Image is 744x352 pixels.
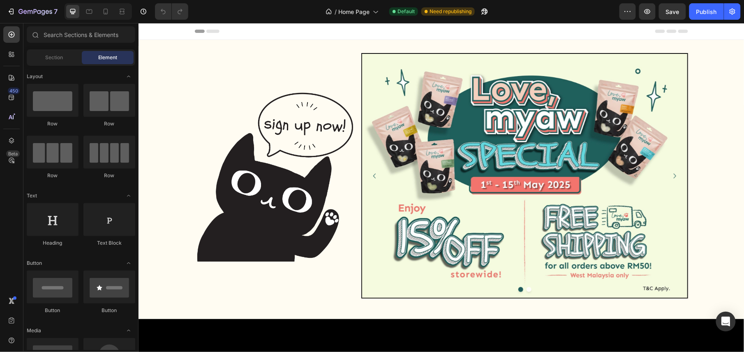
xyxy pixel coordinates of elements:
[27,120,79,127] div: Row
[224,31,549,275] img: gempages_521295219610616771-ce37f7a8-0474-4e25-9ffe-74029524950c.jpg
[122,324,135,337] span: Toggle open
[27,26,135,43] input: Search Sections & Elements
[27,327,41,334] span: Media
[27,239,79,247] div: Heading
[27,192,37,199] span: Text
[3,3,61,20] button: 7
[83,172,135,179] div: Row
[338,7,370,16] span: Home Page
[689,3,724,20] button: Publish
[46,54,63,61] span: Section
[229,146,243,160] button: Carousel Back Arrow
[6,151,20,157] div: Beta
[430,8,471,15] span: Need republishing
[530,146,543,160] button: Carousel Next Arrow
[696,7,717,16] div: Publish
[380,264,385,269] button: Dot
[83,307,135,314] div: Button
[335,7,337,16] span: /
[27,73,43,80] span: Layout
[83,239,135,247] div: Text Block
[122,189,135,202] span: Toggle open
[397,8,415,15] span: Default
[155,3,188,20] div: Undo/Redo
[54,7,58,16] p: 7
[27,307,79,314] div: Button
[388,264,393,269] button: Dot
[83,120,135,127] div: Row
[27,259,42,267] span: Button
[716,312,736,331] div: Open Intercom Messenger
[659,3,686,20] button: Save
[98,54,117,61] span: Element
[666,8,679,15] span: Save
[27,172,79,179] div: Row
[122,70,135,83] span: Toggle open
[8,88,20,94] div: 450
[122,257,135,270] span: Toggle open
